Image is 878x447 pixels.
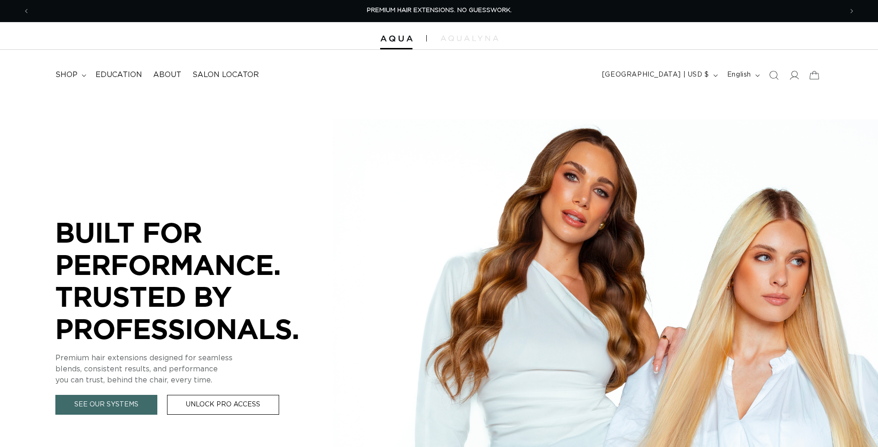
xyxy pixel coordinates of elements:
[367,7,512,13] span: PREMIUM HAIR EXTENSIONS. NO GUESSWORK.
[153,70,181,80] span: About
[441,36,498,41] img: aqualyna.com
[380,36,412,42] img: Aqua Hair Extensions
[842,2,862,20] button: Next announcement
[55,395,157,415] a: See Our Systems
[55,216,332,345] p: BUILT FOR PERFORMANCE. TRUSTED BY PROFESSIONALS.
[187,65,264,85] a: Salon Locator
[55,70,78,80] span: shop
[55,352,332,386] p: Premium hair extensions designed for seamless blends, consistent results, and performance you can...
[167,395,279,415] a: Unlock Pro Access
[727,70,751,80] span: English
[148,65,187,85] a: About
[50,65,90,85] summary: shop
[192,70,259,80] span: Salon Locator
[764,65,784,85] summary: Search
[722,66,764,84] button: English
[96,70,142,80] span: Education
[90,65,148,85] a: Education
[602,70,709,80] span: [GEOGRAPHIC_DATA] | USD $
[16,2,36,20] button: Previous announcement
[597,66,722,84] button: [GEOGRAPHIC_DATA] | USD $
